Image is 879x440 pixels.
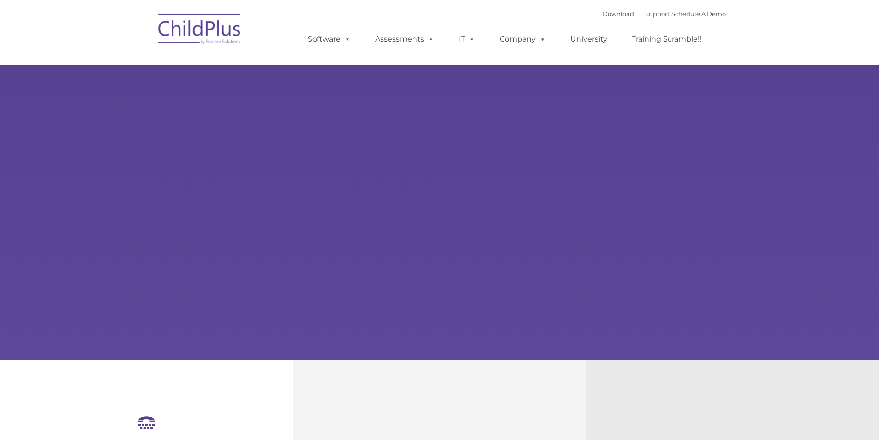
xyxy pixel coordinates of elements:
a: IT [449,30,484,48]
a: Software [299,30,360,48]
font: | [603,10,726,18]
a: Support [645,10,670,18]
a: Download [603,10,634,18]
a: Assessments [366,30,443,48]
a: Training Scramble!! [622,30,711,48]
a: University [561,30,616,48]
a: Schedule A Demo [671,10,726,18]
img: ChildPlus by Procare Solutions [154,7,246,54]
a: Company [490,30,555,48]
